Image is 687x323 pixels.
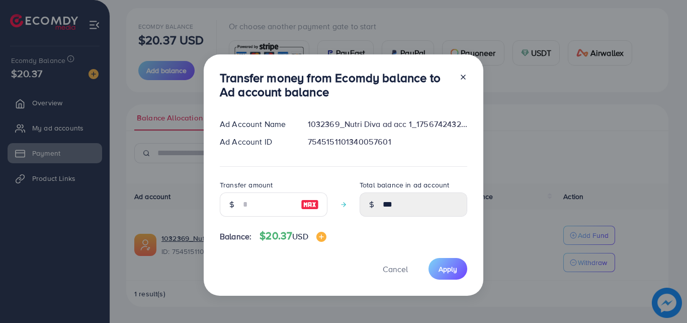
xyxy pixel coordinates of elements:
[383,264,408,275] span: Cancel
[220,180,273,190] label: Transfer amount
[300,118,475,130] div: 1032369_Nutri Diva ad acc 1_1756742432079
[220,71,451,100] h3: Transfer money from Ecomdy balance to Ad account balance
[439,264,457,274] span: Apply
[212,118,300,130] div: Ad Account Name
[220,231,251,242] span: Balance:
[301,199,319,211] img: image
[370,258,420,280] button: Cancel
[292,231,308,242] span: USD
[300,136,475,148] div: 7545151101340057601
[212,136,300,148] div: Ad Account ID
[260,230,326,242] h4: $20.37
[360,180,449,190] label: Total balance in ad account
[316,232,326,242] img: image
[428,258,467,280] button: Apply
